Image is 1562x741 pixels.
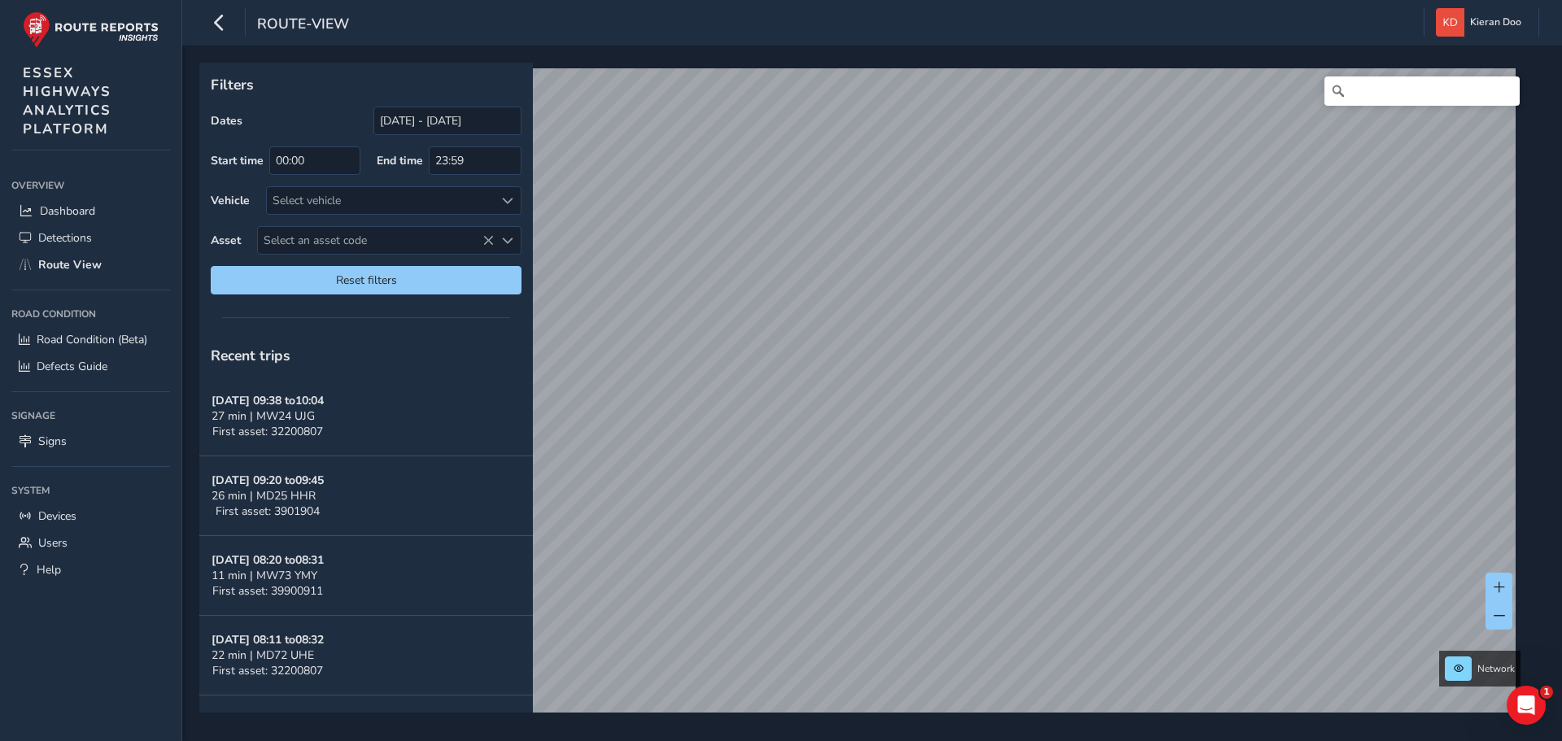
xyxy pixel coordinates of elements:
[211,266,521,294] button: Reset filters
[1436,8,1527,37] button: Kieran Doo
[11,428,170,455] a: Signs
[11,530,170,556] a: Users
[11,251,170,278] a: Route View
[211,233,241,248] label: Asset
[11,326,170,353] a: Road Condition (Beta)
[205,68,1516,731] canvas: Map
[223,272,509,288] span: Reset filters
[1540,686,1553,699] span: 1
[494,227,521,254] div: Select an asset code
[23,11,159,48] img: rr logo
[212,393,324,408] strong: [DATE] 09:38 to 10:04
[219,712,331,727] strong: [DATE] 08:08 to 09:50
[199,536,533,616] button: [DATE] 08:20 to08:3111 min | MW73 YMYFirst asset: 39900911
[211,74,521,95] p: Filters
[38,535,68,551] span: Users
[212,663,323,678] span: First asset: 32200807
[212,488,316,503] span: 26 min | MD25 HHR
[37,359,107,374] span: Defects Guide
[199,456,533,536] button: [DATE] 09:20 to09:4526 min | MD25 HHRFirst asset: 3901904
[11,302,170,326] div: Road Condition
[257,14,349,37] span: route-view
[212,647,314,663] span: 22 min | MD72 UHE
[38,508,76,524] span: Devices
[38,434,67,449] span: Signs
[212,583,323,599] span: First asset: 39900911
[212,408,315,424] span: 27 min | MW24 UJG
[38,257,102,272] span: Route View
[11,198,170,224] a: Dashboard
[267,187,494,214] div: Select vehicle
[11,353,170,380] a: Defects Guide
[199,616,533,695] button: [DATE] 08:11 to08:3222 min | MD72 UHEFirst asset: 32200807
[212,568,317,583] span: 11 min | MW73 YMY
[212,552,324,568] strong: [DATE] 08:20 to 08:31
[199,377,533,456] button: [DATE] 09:38 to10:0427 min | MW24 UJGFirst asset: 32200807
[258,227,494,254] span: Select an asset code
[212,424,323,439] span: First asset: 32200807
[23,63,111,138] span: ESSEX HIGHWAYS ANALYTICS PLATFORM
[211,153,264,168] label: Start time
[37,332,147,347] span: Road Condition (Beta)
[1436,8,1464,37] img: diamond-layout
[212,632,324,647] strong: [DATE] 08:11 to 08:32
[11,503,170,530] a: Devices
[11,224,170,251] a: Detections
[211,346,290,365] span: Recent trips
[377,153,423,168] label: End time
[11,556,170,583] a: Help
[1324,76,1520,106] input: Search
[212,473,324,488] strong: [DATE] 09:20 to 09:45
[37,562,61,578] span: Help
[11,478,170,503] div: System
[1507,686,1546,725] iframe: Intercom live chat
[40,203,95,219] span: Dashboard
[11,173,170,198] div: Overview
[211,113,242,129] label: Dates
[216,503,320,519] span: First asset: 3901904
[211,193,250,208] label: Vehicle
[1477,662,1515,675] span: Network
[11,403,170,428] div: Signage
[38,230,92,246] span: Detections
[1470,8,1521,37] span: Kieran Doo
